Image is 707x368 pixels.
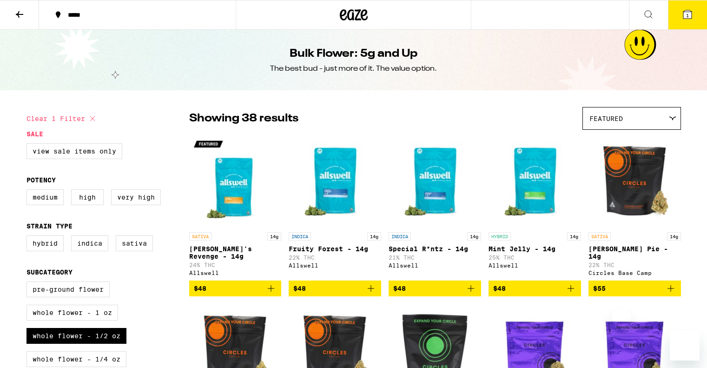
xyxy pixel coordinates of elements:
[686,13,689,18] span: 1
[189,134,282,281] a: Open page for Jack's Revenge - 14g from Allswell
[489,262,581,268] div: Allswell
[489,254,581,261] p: 25% THC
[389,245,481,253] p: Special R*ntz - 14g
[189,270,282,276] div: Allswell
[26,268,73,276] legend: Subcategory
[26,130,43,138] legend: Sale
[189,245,282,260] p: [PERSON_NAME]'s Revenge - 14g
[588,245,681,260] p: [PERSON_NAME] Pie - 14g
[588,281,681,296] button: Add to bag
[670,331,700,361] iframe: Button to launch messaging window
[467,232,481,241] p: 14g
[668,0,707,29] button: 1
[26,222,73,230] legend: Strain Type
[26,176,56,184] legend: Potency
[290,46,417,62] h1: Bulk Flower: 5g and Up
[367,232,381,241] p: 14g
[489,281,581,296] button: Add to bag
[26,305,118,321] label: Whole Flower - 1 oz
[26,351,126,367] label: Whole Flower - 1/4 oz
[389,254,481,261] p: 21% THC
[189,134,282,227] img: Allswell - Jack's Revenge - 14g
[489,232,511,241] p: HYBRID
[289,254,381,261] p: 22% THC
[588,262,681,268] p: 22% THC
[189,111,298,127] p: Showing 38 results
[189,232,211,241] p: SATIVA
[389,281,481,296] button: Add to bag
[26,189,64,205] label: Medium
[26,107,98,130] button: Clear 1 filter
[194,285,206,292] span: $48
[111,189,161,205] label: Very High
[489,134,581,281] a: Open page for Mint Jelly - 14g from Allswell
[489,245,581,253] p: Mint Jelly - 14g
[26,328,126,344] label: Whole Flower - 1/2 oz
[567,232,581,241] p: 14g
[189,262,282,268] p: 24% THC
[667,232,681,241] p: 14g
[612,308,631,327] iframe: Close message
[589,115,623,122] span: Featured
[189,281,282,296] button: Add to bag
[389,134,481,281] a: Open page for Special R*ntz - 14g from Allswell
[588,270,681,276] div: Circles Base Camp
[71,189,104,205] label: High
[289,245,381,253] p: Fruity Forest - 14g
[289,232,311,241] p: INDICA
[26,143,122,159] label: View Sale Items Only
[270,64,437,74] div: The best bud - just more of it. The value option.
[26,281,110,297] label: Pre-ground Flower
[588,134,681,227] img: Circles Base Camp - Berry Pie - 14g
[289,262,381,268] div: Allswell
[289,281,381,296] button: Add to bag
[393,285,406,292] span: $48
[289,134,381,227] img: Allswell - Fruity Forest - 14g
[389,134,481,227] img: Allswell - Special R*ntz - 14g
[588,232,611,241] p: SATIVA
[389,262,481,268] div: Allswell
[593,285,606,292] span: $55
[493,285,506,292] span: $48
[26,235,64,251] label: Hybrid
[116,235,153,251] label: Sativa
[489,134,581,227] img: Allswell - Mint Jelly - 14g
[71,235,108,251] label: Indica
[267,232,281,241] p: 14g
[289,134,381,281] a: Open page for Fruity Forest - 14g from Allswell
[588,134,681,281] a: Open page for Berry Pie - 14g from Circles Base Camp
[389,232,411,241] p: INDICA
[293,285,306,292] span: $48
